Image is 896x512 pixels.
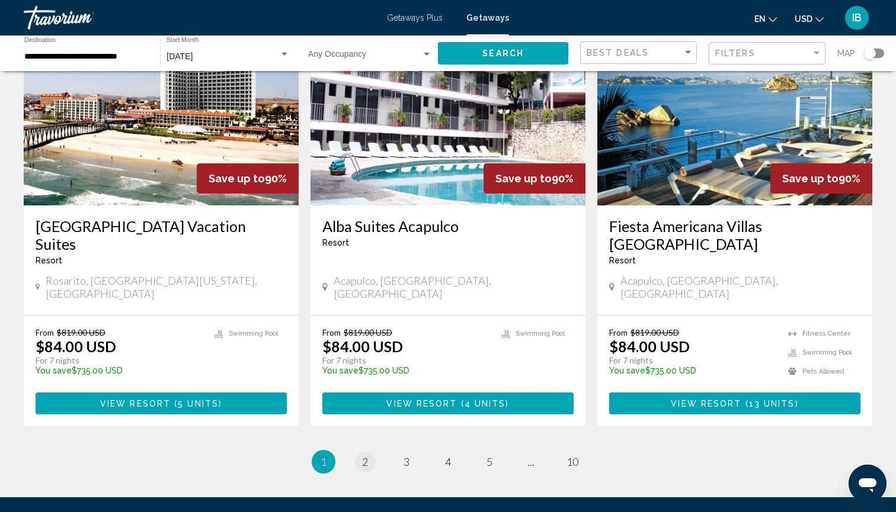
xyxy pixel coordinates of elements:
[587,48,649,57] span: Best Deals
[587,48,693,58] mat-select: Sort by
[516,330,565,337] span: Swimming Pool
[36,217,287,253] a: [GEOGRAPHIC_DATA] Vacation Suites
[57,327,105,337] span: $819.00 USD
[465,399,506,408] span: 4 units
[24,6,375,30] a: Travorium
[362,455,368,468] span: 2
[609,337,690,355] p: $84.00 USD
[484,163,585,194] div: 90%
[229,330,278,337] span: Swimming Pool
[387,13,443,22] a: Getaways Plus
[36,366,203,375] p: $735.00 USD
[782,172,839,185] span: Save up to
[609,366,645,375] span: You save
[837,45,855,62] span: Map
[209,172,265,185] span: Save up to
[100,399,171,408] span: View Resort
[322,327,341,337] span: From
[178,399,219,408] span: 5 units
[167,51,193,61] span: [DATE]
[36,256,62,265] span: Resort
[197,163,299,194] div: 90%
[36,355,203,366] p: For 7 nights
[24,16,299,205] img: 0737E01L.jpg
[597,16,872,205] img: 6794E01L.jpg
[609,256,636,265] span: Resort
[322,217,574,235] a: Alba Suites Acapulco
[567,455,578,468] span: 10
[438,42,568,64] button: Search
[802,349,852,356] span: Swimming Pool
[631,327,679,337] span: $819.00 USD
[386,399,457,408] span: View Resort
[749,399,795,408] span: 13 units
[36,392,287,414] button: View Resort(5 units)
[445,455,451,468] span: 4
[795,14,812,24] span: USD
[344,327,392,337] span: $819.00 USD
[527,455,535,468] span: ...
[609,327,628,337] span: From
[322,355,489,366] p: For 7 nights
[609,355,776,366] p: For 7 nights
[457,399,510,408] span: ( )
[795,10,824,27] button: Change currency
[311,16,585,205] img: 6972E01L.jpg
[321,455,327,468] span: 1
[171,399,222,408] span: ( )
[709,41,825,66] button: Filter
[852,12,862,24] span: IB
[482,49,524,59] span: Search
[404,455,409,468] span: 3
[741,399,798,408] span: ( )
[841,5,872,30] button: User Menu
[609,392,860,414] button: View Resort(13 units)
[36,327,54,337] span: From
[322,337,403,355] p: $84.00 USD
[849,465,887,503] iframe: Кнопка запуска окна обмена сообщениями
[36,366,72,375] span: You save
[754,10,777,27] button: Change language
[715,49,756,58] span: Filters
[495,172,552,185] span: Save up to
[487,455,492,468] span: 5
[770,163,872,194] div: 90%
[322,392,574,414] button: View Resort(4 units)
[36,337,116,355] p: $84.00 USD
[620,274,860,300] span: Acapulco, [GEOGRAPHIC_DATA], [GEOGRAPHIC_DATA]
[334,274,574,300] span: Acapulco, [GEOGRAPHIC_DATA], [GEOGRAPHIC_DATA]
[609,217,860,253] a: Fiesta Americana Villas [GEOGRAPHIC_DATA]
[466,13,509,22] a: Getaways
[802,368,844,375] span: Pets Allowed
[322,366,489,375] p: $735.00 USD
[802,330,850,337] span: Fitness Center
[609,366,776,375] p: $735.00 USD
[322,238,349,247] span: Resort
[322,366,359,375] span: You save
[46,274,287,300] span: Rosarito, [GEOGRAPHIC_DATA][US_STATE], [GEOGRAPHIC_DATA]
[754,14,766,24] span: en
[671,399,741,408] span: View Resort
[24,450,872,474] ul: Pagination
